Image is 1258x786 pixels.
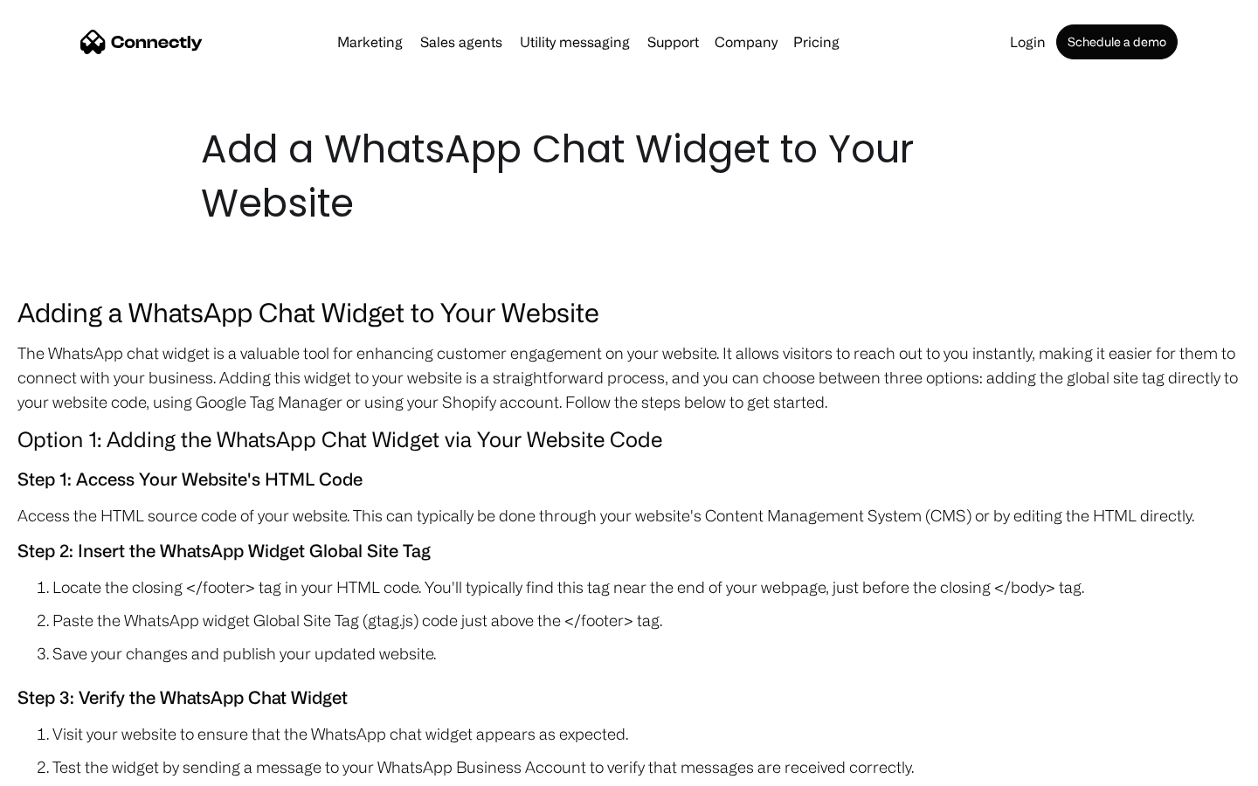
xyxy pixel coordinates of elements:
[201,122,1057,231] h1: Add a WhatsApp Chat Widget to Your Website
[1056,24,1178,59] a: Schedule a demo
[513,35,637,49] a: Utility messaging
[413,35,509,49] a: Sales agents
[17,503,1241,527] p: Access the HTML source code of your website. This can typically be done through your website's Co...
[1003,35,1053,49] a: Login
[52,575,1241,599] li: Locate the closing </footer> tag in your HTML code. You'll typically find this tag near the end o...
[715,30,778,54] div: Company
[17,683,1241,713] h5: Step 3: Verify the WhatsApp Chat Widget
[17,341,1241,414] p: The WhatsApp chat widget is a valuable tool for enhancing customer engagement on your website. It...
[52,755,1241,779] li: Test the widget by sending a message to your WhatsApp Business Account to verify that messages ar...
[17,755,105,780] aside: Language selected: English
[640,35,706,49] a: Support
[786,35,847,49] a: Pricing
[52,721,1241,746] li: Visit your website to ensure that the WhatsApp chat widget appears as expected.
[52,641,1241,665] li: Save your changes and publish your updated website.
[17,292,1241,332] h3: Adding a WhatsApp Chat Widget to Your Website
[17,465,1241,494] h5: Step 1: Access Your Website's HTML Code
[35,755,105,780] ul: Language list
[52,608,1241,632] li: Paste the WhatsApp widget Global Site Tag (gtag.js) code just above the </footer> tag.
[17,423,1241,456] h4: Option 1: Adding the WhatsApp Chat Widget via Your Website Code
[330,35,410,49] a: Marketing
[17,536,1241,566] h5: Step 2: Insert the WhatsApp Widget Global Site Tag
